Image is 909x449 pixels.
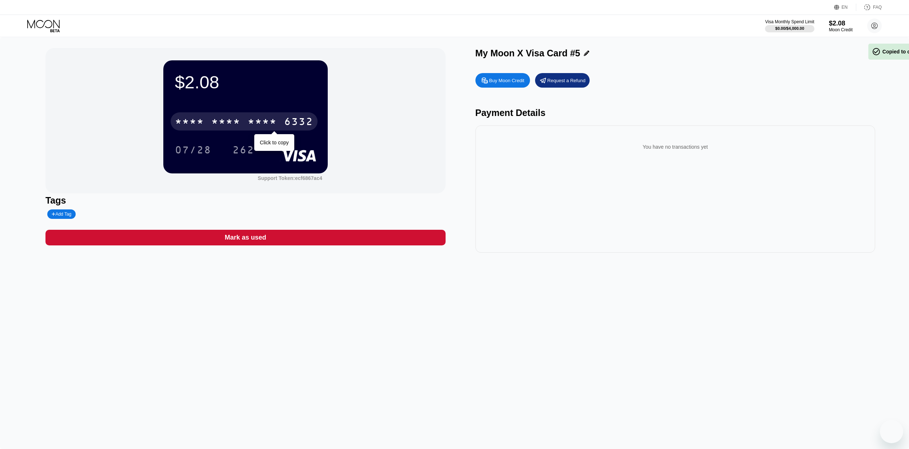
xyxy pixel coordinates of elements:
div: 6332 [284,117,313,128]
div: Visa Monthly Spend Limit$0.00/$4,000.00 [765,19,814,32]
div: Support Token: ecf6867ac4 [258,175,322,181]
div: Moon Credit [829,27,853,32]
div: Add Tag [52,212,71,217]
div: FAQ [856,4,882,11]
div: 262 [227,141,260,159]
div: Request a Refund [535,73,590,88]
div: $2.08Moon Credit [829,20,853,32]
div: Visa Monthly Spend Limit [765,19,814,24]
div: Request a Refund [547,77,586,84]
div: Buy Moon Credit [489,77,525,84]
div: Click to copy [260,140,288,145]
div: EN [842,5,848,10]
span:  [872,47,881,56]
div: 07/28 [170,141,217,159]
div: Support Token:ecf6867ac4 [258,175,322,181]
div: Add Tag [47,209,76,219]
div: $2.08 [175,72,316,92]
div: 262 [232,145,254,157]
div: Buy Moon Credit [475,73,530,88]
div: Payment Details [475,108,876,118]
div: My Moon X Visa Card #5 [475,48,581,59]
div: 07/28 [175,145,211,157]
div: $0.00 / $4,000.00 [775,26,804,31]
div: Mark as used [45,230,446,245]
iframe: Nút để khởi chạy cửa sổ nhắn tin [880,420,903,443]
div: FAQ [873,5,882,10]
div: Mark as used [225,233,266,242]
div: EN [834,4,856,11]
div: You have no transactions yet [481,137,870,157]
div: Tags [45,195,446,206]
div: $2.08 [829,20,853,27]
